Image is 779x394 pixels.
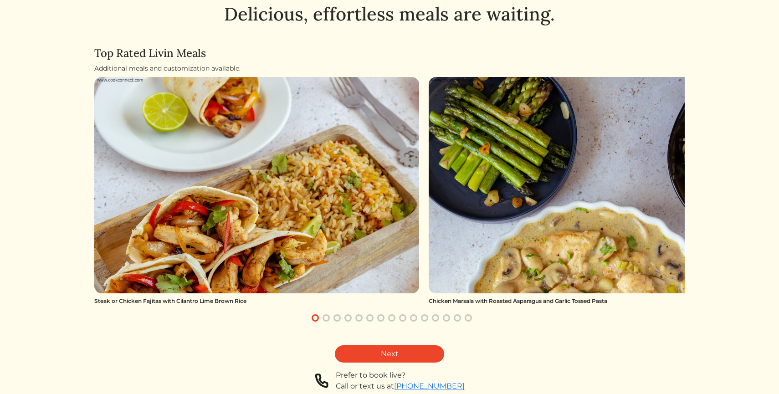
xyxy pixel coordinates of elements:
h4: Top Rated Livin Meals [94,47,685,60]
img: Chicken Marsala with Roasted Asparagus and Garlic Tossed Pasta [429,77,753,293]
div: Chicken Marsala with Roasted Asparagus and Garlic Tossed Pasta [429,297,753,305]
img: phone-a8f1853615f4955a6c6381654e1c0f7430ed919b147d78756318837811cda3a7.svg [315,370,328,392]
img: Steak or Chicken Fajitas with Cilantro Lime Brown Rice [94,77,419,293]
div: Prefer to book live? [336,370,465,381]
h1: Delicious, effortless meals are waiting. [94,3,685,25]
div: Additional meals and customization available. [94,64,685,73]
a: Next [335,345,444,363]
div: Steak or Chicken Fajitas with Cilantro Lime Brown Rice [94,297,419,305]
div: Call or text us at [336,381,465,392]
a: [PHONE_NUMBER] [394,382,465,390]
